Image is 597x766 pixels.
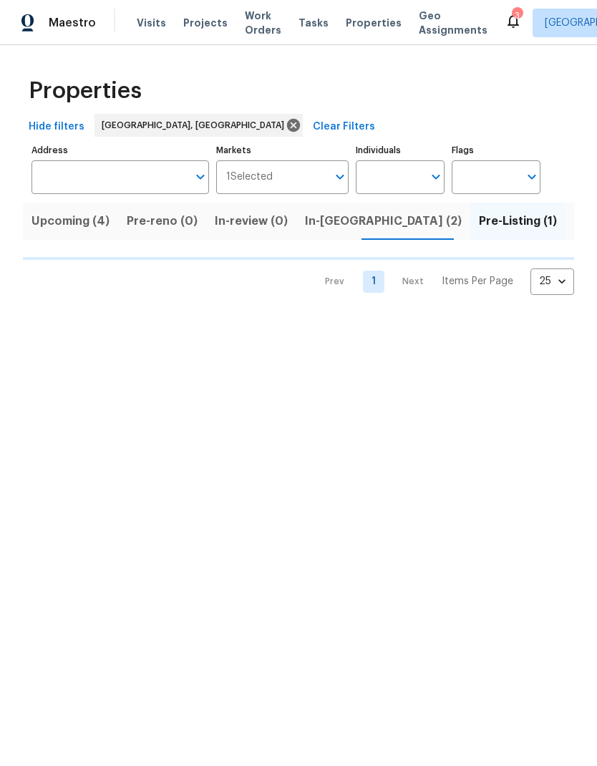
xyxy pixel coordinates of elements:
span: Work Orders [245,9,281,37]
span: Tasks [298,18,329,28]
button: Open [330,167,350,187]
span: Pre-reno (0) [127,211,198,231]
p: Items Per Page [442,274,513,289]
div: [GEOGRAPHIC_DATA], [GEOGRAPHIC_DATA] [94,114,303,137]
a: Goto page 1 [363,271,384,293]
span: Properties [29,84,142,98]
div: 3 [512,9,522,23]
label: Address [31,146,209,155]
label: Markets [216,146,349,155]
span: Upcoming (4) [31,211,110,231]
span: Properties [346,16,402,30]
span: In-review (0) [215,211,288,231]
button: Open [522,167,542,187]
span: [GEOGRAPHIC_DATA], [GEOGRAPHIC_DATA] [102,118,290,132]
button: Clear Filters [307,114,381,140]
span: Geo Assignments [419,9,487,37]
button: Hide filters [23,114,90,140]
span: 1 Selected [226,171,273,183]
button: Open [426,167,446,187]
span: Clear Filters [313,118,375,136]
span: In-[GEOGRAPHIC_DATA] (2) [305,211,462,231]
label: Individuals [356,146,445,155]
span: Pre-Listing (1) [479,211,557,231]
span: Hide filters [29,118,84,136]
div: 25 [530,263,574,300]
nav: Pagination Navigation [311,268,574,295]
button: Open [190,167,210,187]
span: Projects [183,16,228,30]
span: Maestro [49,16,96,30]
label: Flags [452,146,540,155]
span: Visits [137,16,166,30]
